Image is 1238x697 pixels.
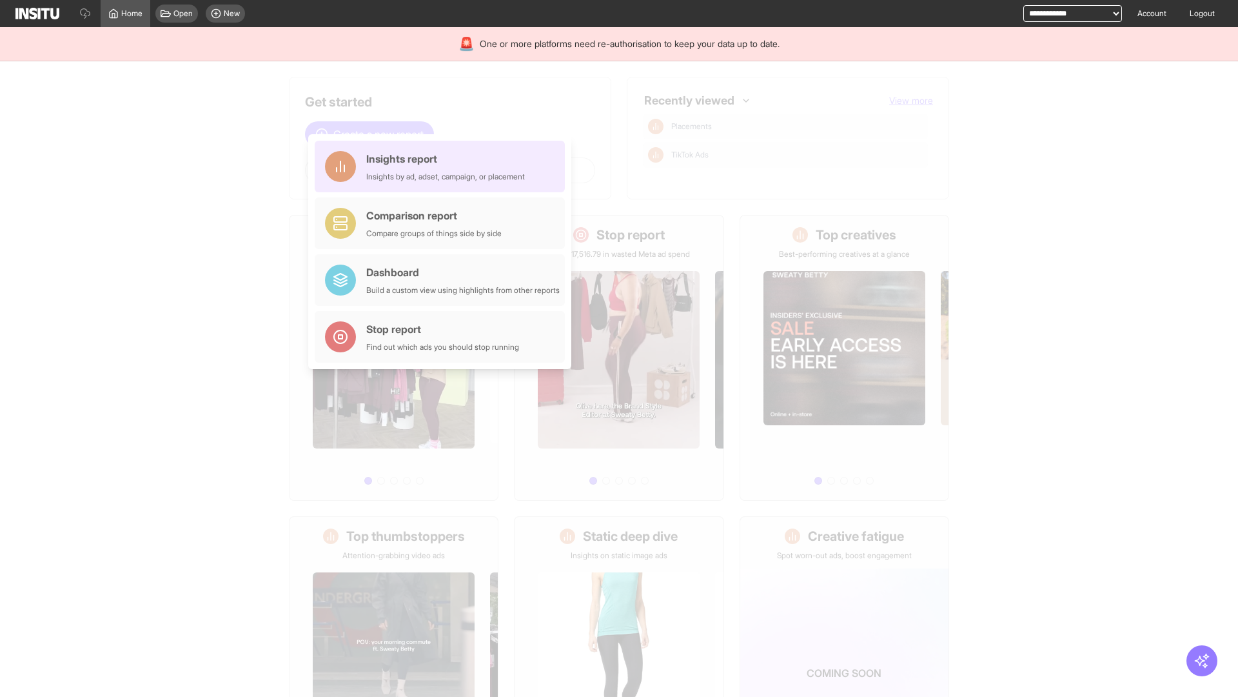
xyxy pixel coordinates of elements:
[366,172,525,182] div: Insights by ad, adset, campaign, or placement
[366,228,502,239] div: Compare groups of things side by side
[366,321,519,337] div: Stop report
[366,151,525,167] div: Insights report
[366,208,502,223] div: Comparison report
[480,37,780,50] span: One or more platforms need re-authorisation to keep your data up to date.
[121,8,142,19] span: Home
[366,285,560,296] div: Build a custom view using highlights from other reports
[366,265,560,280] div: Dashboard
[224,8,240,19] span: New
[173,8,193,19] span: Open
[366,342,519,352] div: Find out which ads you should stop running
[458,35,475,53] div: 🚨
[15,8,59,19] img: Logo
